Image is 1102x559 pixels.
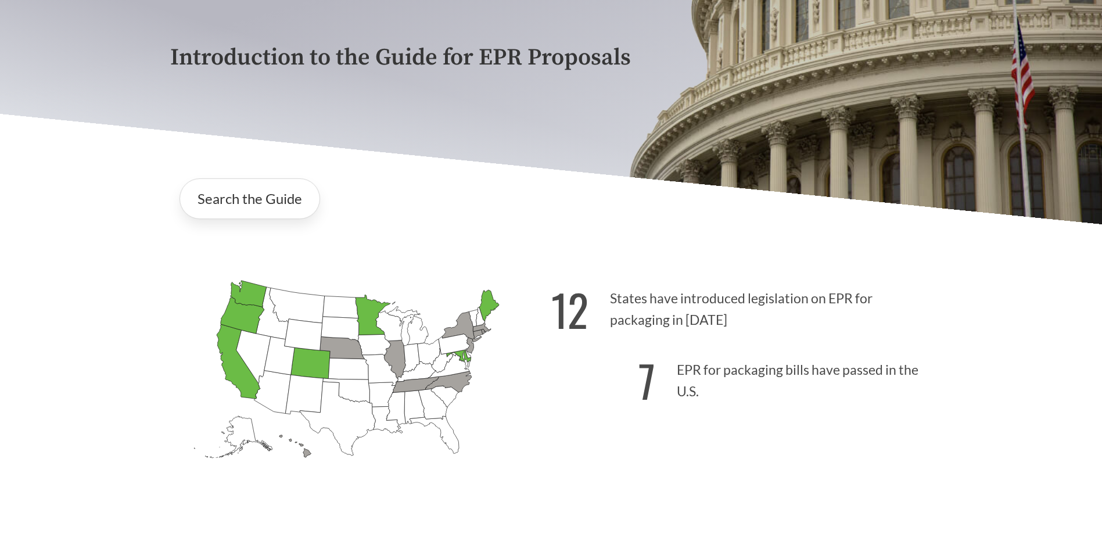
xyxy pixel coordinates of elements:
[170,45,932,71] p: Introduction to the Guide for EPR Proposals
[551,277,588,342] strong: 12
[551,342,932,413] p: EPR for packaging bills have passed in the U.S.
[180,178,320,219] a: Search the Guide
[638,348,655,413] strong: 7
[551,270,932,342] p: States have introduced legislation on EPR for packaging in [DATE]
